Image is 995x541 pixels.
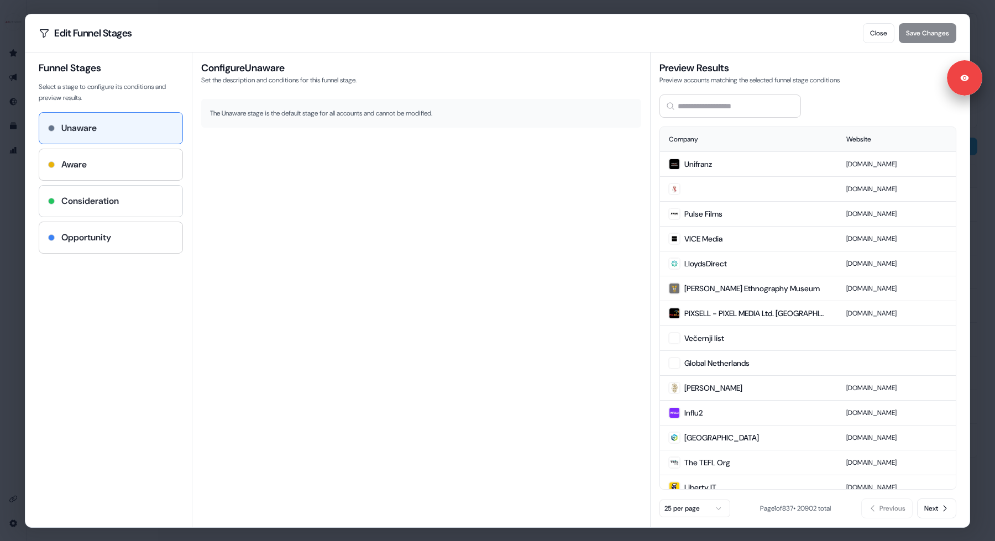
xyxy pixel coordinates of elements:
[39,27,132,38] h2: Edit Funnel Stages
[61,157,87,171] h4: Aware
[684,332,724,343] span: Večernji list
[846,432,947,443] p: [DOMAIN_NAME]
[846,456,947,468] p: [DOMAIN_NAME]
[846,208,947,219] p: [DOMAIN_NAME]
[659,74,956,85] p: Preview accounts matching the selected funnel stage conditions
[684,456,730,468] span: The TEFL Org
[684,407,703,418] span: Influ2
[846,407,947,418] p: [DOMAIN_NAME]
[684,432,759,443] span: [GEOGRAPHIC_DATA]
[846,258,947,269] p: [DOMAIN_NAME]
[846,233,947,244] p: [DOMAIN_NAME]
[684,282,820,293] span: [PERSON_NAME] Ethnography Museum
[659,61,956,74] h3: Preview Results
[61,121,97,134] h4: Unaware
[39,61,183,74] h3: Funnel Stages
[684,357,750,368] span: Global Netherlands
[846,382,947,393] p: [DOMAIN_NAME]
[760,504,831,513] span: Page 1 of 837 • 20902 total
[684,258,727,269] span: LloydsDirect
[201,74,641,85] p: Set the description and conditions for this funnel stage.
[39,81,183,103] p: Select a stage to configure its conditions and preview results.
[201,61,641,74] h3: Configure Unaware
[924,503,938,514] span: Next
[210,107,632,118] p: The Unaware stage is the default stage for all accounts and cannot be modified.
[846,307,947,318] p: [DOMAIN_NAME]
[61,194,119,207] h4: Consideration
[684,307,829,318] span: PIXSELL - PIXEL MEDIA Ltd. [GEOGRAPHIC_DATA]
[684,158,712,169] span: Unifranz
[846,133,947,144] div: Website
[917,498,956,518] button: Next
[684,481,716,492] span: Liberty IT
[846,481,947,492] p: [DOMAIN_NAME]
[684,382,742,393] span: [PERSON_NAME]
[846,282,947,293] p: [DOMAIN_NAME]
[846,158,947,169] p: [DOMAIN_NAME]
[669,133,829,144] div: Company
[684,208,722,219] span: Pulse Films
[863,23,894,43] button: Close
[846,183,947,194] p: [DOMAIN_NAME]
[684,233,722,244] span: VICE Media
[61,230,111,244] h4: Opportunity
